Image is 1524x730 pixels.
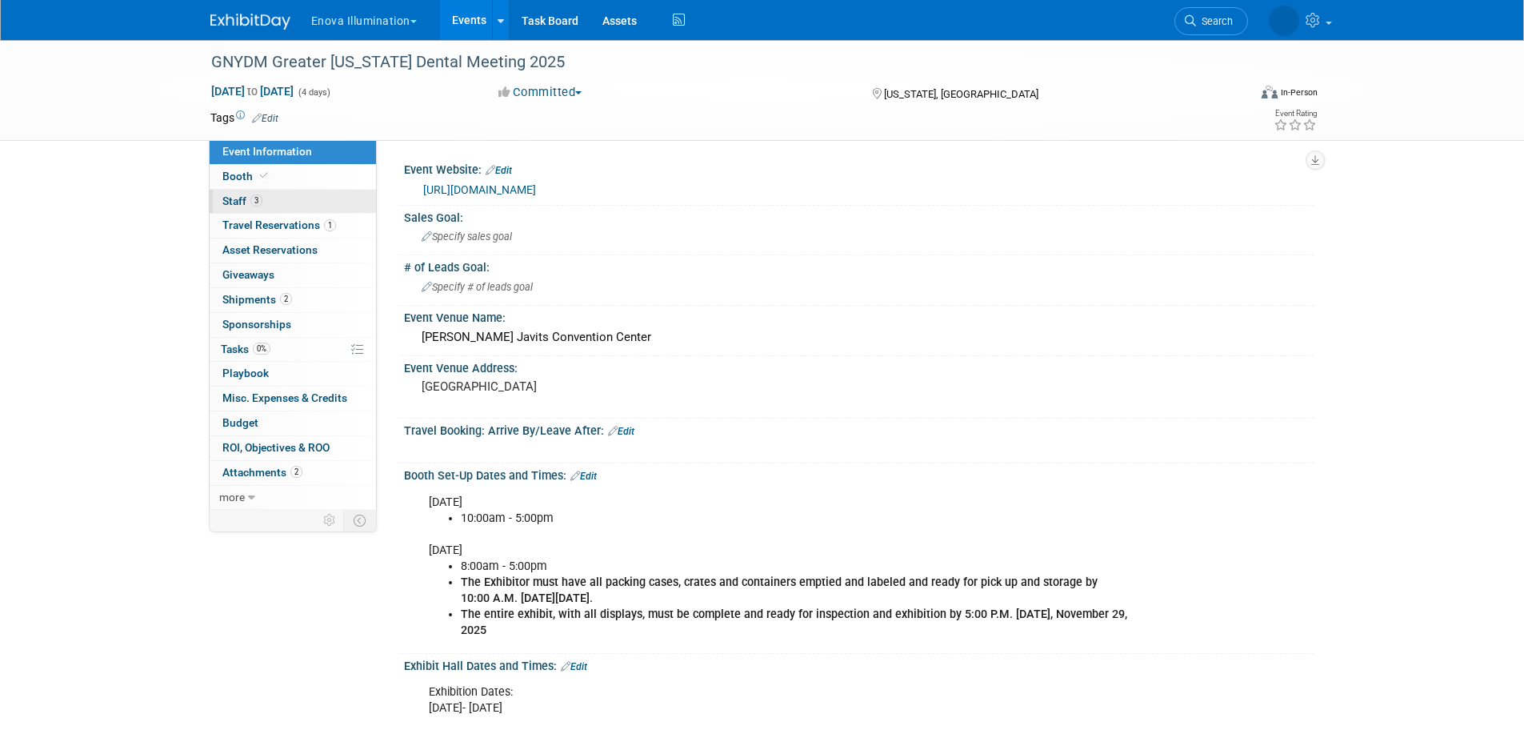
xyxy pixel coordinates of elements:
[206,48,1224,77] div: GNYDM Greater [US_STATE] Dental Meeting 2025
[210,110,278,126] td: Tags
[210,436,376,460] a: ROI, Objectives & ROO
[210,411,376,435] a: Budget
[210,387,376,411] a: Misc. Expenses & Credits
[422,379,766,394] pre: [GEOGRAPHIC_DATA]
[210,362,376,386] a: Playbook
[219,491,245,503] span: more
[253,343,270,355] span: 0%
[210,14,290,30] img: ExhibitDay
[404,158,1314,178] div: Event Website:
[290,466,302,478] span: 2
[486,165,512,176] a: Edit
[222,391,347,404] span: Misc. Expenses & Credits
[418,487,1138,648] div: [DATE] [DATE]
[423,183,536,196] a: [URL][DOMAIN_NAME]
[461,511,1129,527] li: 10:00am - 5:00pm
[461,559,1129,575] li: 8:00am - 5:00pm
[280,293,292,305] span: 2
[210,486,376,510] a: more
[404,419,1314,439] div: Travel Booking: Arrive By/Leave After:
[608,426,634,437] a: Edit
[297,87,330,98] span: (4 days)
[1196,15,1233,27] span: Search
[252,113,278,124] a: Edit
[1262,86,1278,98] img: Format-Inperson.png
[245,85,260,98] span: to
[1269,6,1299,36] img: Sarah Swinick
[221,343,270,355] span: Tasks
[561,661,587,672] a: Edit
[222,243,318,256] span: Asset Reservations
[222,195,262,207] span: Staff
[461,608,1127,637] b: The entire exhibit, with all displays, must be complete and ready for inspection and exhibition b...
[404,654,1314,675] div: Exhibit Hall Dates and Times:
[222,318,291,331] span: Sponsorships
[222,416,258,429] span: Budget
[222,367,269,379] span: Playbook
[222,145,312,158] span: Event Information
[404,255,1314,275] div: # of Leads Goal:
[210,214,376,238] a: Travel Reservations1
[1174,7,1248,35] a: Search
[260,171,268,180] i: Booth reservation complete
[422,231,512,243] span: Specify sales goal
[1154,83,1318,107] div: Event Format
[222,268,274,281] span: Giveaways
[222,170,271,182] span: Booth
[210,190,376,214] a: Staff3
[222,466,302,479] span: Attachments
[210,263,376,287] a: Giveaways
[422,281,533,293] span: Specify # of leads goal
[1274,110,1317,118] div: Event Rating
[210,84,294,98] span: [DATE] [DATE]
[210,288,376,312] a: Shipments2
[324,219,336,231] span: 1
[222,293,292,306] span: Shipments
[222,219,336,231] span: Travel Reservations
[493,84,588,101] button: Committed
[250,195,262,207] span: 3
[210,140,376,164] a: Event Information
[461,576,1098,605] b: The Exhibitor must have all packing cases, crates and containers emptied and labeled and ready f...
[404,356,1314,376] div: Event Venue Address:
[343,510,376,531] td: Toggle Event Tabs
[884,88,1038,100] span: [US_STATE], [GEOGRAPHIC_DATA]
[404,463,1314,484] div: Booth Set-Up Dates and Times:
[416,325,1302,350] div: [PERSON_NAME] Javits Convention Center
[222,441,330,454] span: ROI, Objectives & ROO
[210,165,376,189] a: Booth
[210,338,376,362] a: Tasks0%
[404,306,1314,326] div: Event Venue Name:
[404,206,1314,226] div: Sales Goal:
[316,510,344,531] td: Personalize Event Tab Strip
[210,313,376,337] a: Sponsorships
[210,461,376,485] a: Attachments2
[1280,86,1318,98] div: In-Person
[570,471,597,482] a: Edit
[210,239,376,263] a: Asset Reservations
